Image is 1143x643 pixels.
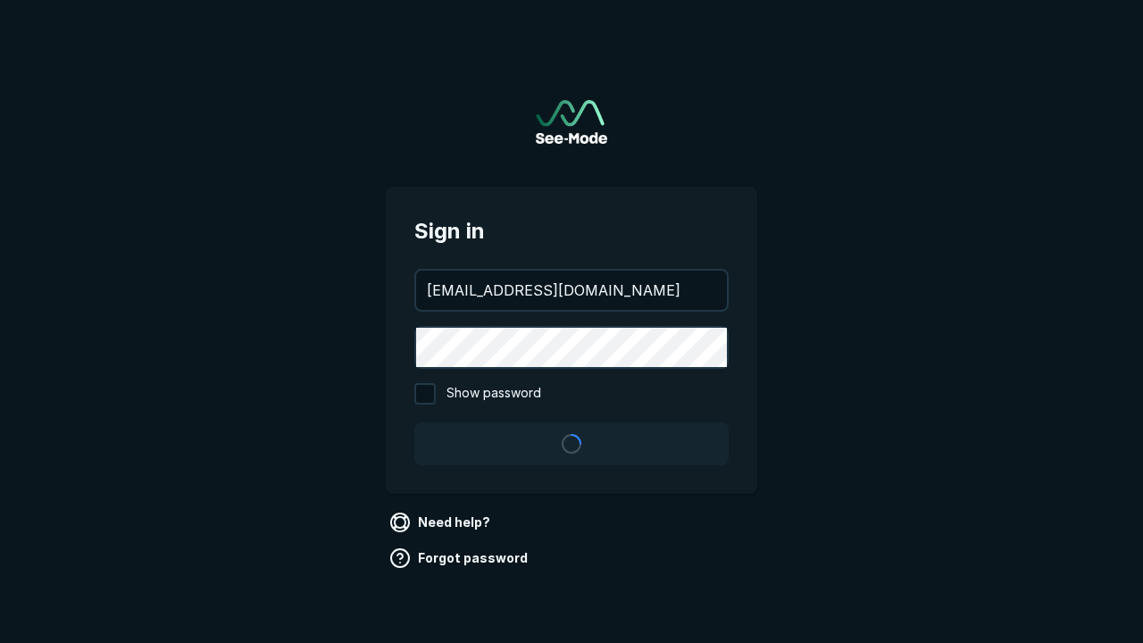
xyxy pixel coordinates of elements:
span: Sign in [414,215,729,247]
img: See-Mode Logo [536,100,607,144]
input: your@email.com [416,271,727,310]
a: Forgot password [386,544,535,572]
a: Need help? [386,508,497,537]
a: Go to sign in [536,100,607,144]
span: Show password [446,383,541,405]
